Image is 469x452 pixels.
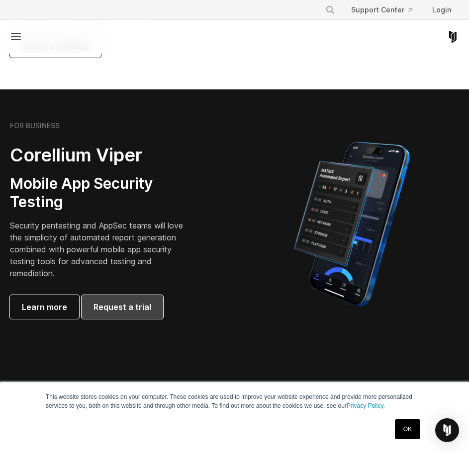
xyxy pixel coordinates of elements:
[395,419,420,439] a: OK
[10,295,79,319] a: Learn more
[82,295,163,319] a: Request a trial
[94,301,151,313] span: Request a trial
[22,301,67,313] span: Learn more
[10,220,187,279] p: Security pentesting and AppSec teams will love the simplicity of automated report generation comb...
[321,1,339,19] button: Search
[46,392,423,410] p: This website stores cookies on your computer. These cookies are used to improve your website expe...
[347,402,385,409] a: Privacy Policy.
[10,144,187,166] h2: Corellium Viper
[435,418,459,442] div: Open Intercom Messenger
[447,31,459,43] a: Corellium Home
[277,137,427,311] img: Corellium MATRIX automated report on iPhone showing app vulnerability test results across securit...
[343,1,420,19] a: Support Center
[317,1,459,19] div: Navigation Menu
[10,174,187,212] h3: Mobile App Security Testing
[424,1,459,19] a: Login
[10,121,60,130] h6: FOR BUSINESS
